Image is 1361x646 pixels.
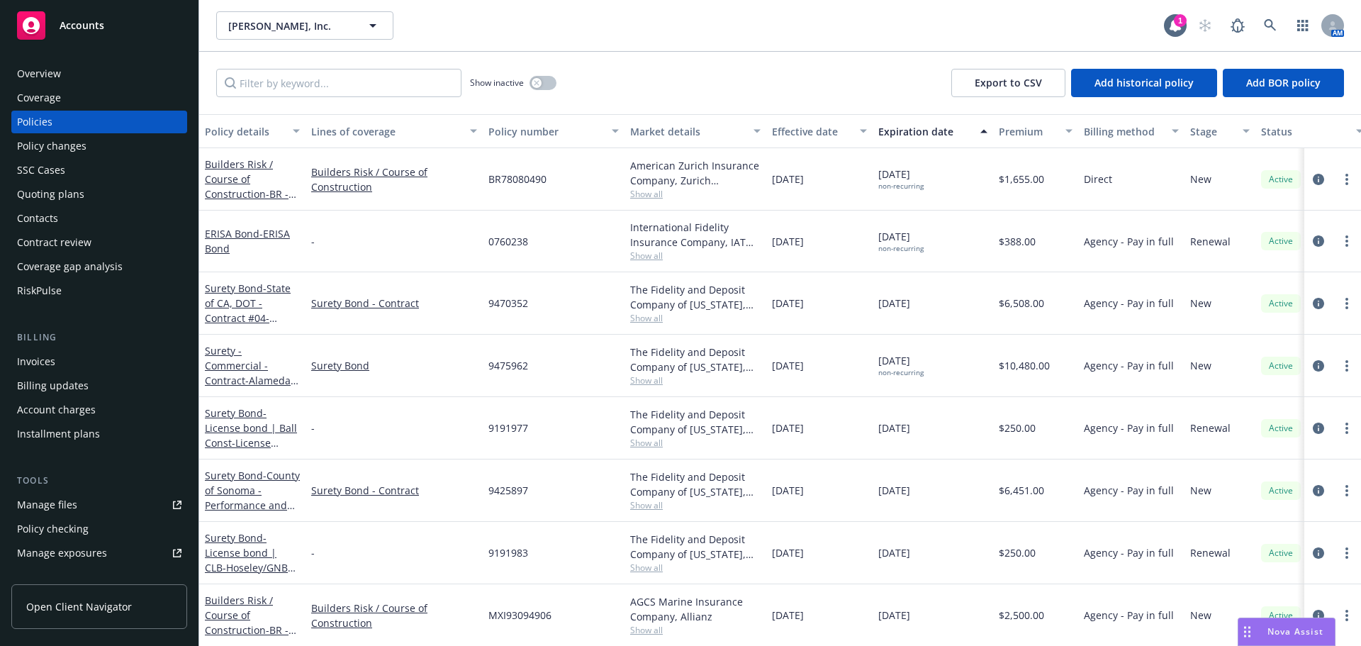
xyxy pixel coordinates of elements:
[205,406,297,464] a: Surety Bond
[11,566,187,589] a: Manage certificates
[205,531,288,589] a: Surety Bond
[11,62,187,85] a: Overview
[11,183,187,206] a: Quoting plans
[1338,482,1355,499] a: more
[11,87,187,109] a: Coverage
[1084,421,1174,435] span: Agency - Pay in full
[1190,124,1234,139] div: Stage
[17,423,100,445] div: Installment plans
[1267,297,1295,310] span: Active
[878,368,924,377] div: non-recurring
[1223,11,1252,40] a: Report a Bug
[17,255,123,278] div: Coverage gap analysis
[488,483,528,498] span: 9425897
[951,69,1065,97] button: Export to CSV
[630,345,761,374] div: The Fidelity and Deposit Company of [US_STATE], Zurich Insurance Group
[11,423,187,445] a: Installment plans
[17,159,65,182] div: SSC Cases
[999,172,1044,186] span: $1,655.00
[630,158,761,188] div: American Zurich Insurance Company, Zurich Insurance Group
[11,350,187,373] a: Invoices
[311,421,315,435] span: -
[630,124,745,139] div: Market details
[999,421,1036,435] span: $250.00
[205,282,294,369] a: Surety Bond
[630,312,761,324] span: Show all
[1267,484,1295,497] span: Active
[488,296,528,311] span: 9470352
[878,608,910,623] span: [DATE]
[1094,76,1194,89] span: Add historical policy
[772,296,804,311] span: [DATE]
[17,566,110,589] div: Manage certificates
[630,499,761,511] span: Show all
[1289,11,1317,40] a: Switch app
[216,69,461,97] input: Filter by keyword...
[17,494,77,516] div: Manage files
[1084,172,1112,186] span: Direct
[488,358,528,373] span: 9475962
[1338,295,1355,312] a: more
[999,358,1050,373] span: $10,480.00
[1338,233,1355,250] a: more
[483,114,625,148] button: Policy number
[999,124,1057,139] div: Premium
[311,358,477,373] a: Surety Bond
[11,279,187,302] a: RiskPulse
[17,399,96,421] div: Account charges
[1190,234,1231,249] span: Renewal
[772,124,851,139] div: Effective date
[1267,173,1295,186] span: Active
[205,124,284,139] div: Policy details
[488,172,547,186] span: BR78080490
[1267,609,1295,622] span: Active
[878,545,910,560] span: [DATE]
[1084,296,1174,311] span: Agency - Pay in full
[1190,483,1211,498] span: New
[17,207,58,230] div: Contacts
[228,18,351,33] span: [PERSON_NAME], Inc.
[17,62,61,85] div: Overview
[772,483,804,498] span: [DATE]
[1310,420,1327,437] a: circleInformation
[873,114,993,148] button: Expiration date
[17,135,86,157] div: Policy changes
[1310,171,1327,188] a: circleInformation
[1190,421,1231,435] span: Renewal
[878,229,924,253] span: [DATE]
[17,518,89,540] div: Policy checking
[1084,234,1174,249] span: Agency - Pay in full
[1084,483,1174,498] span: Agency - Pay in full
[1174,14,1187,27] div: 1
[1267,547,1295,559] span: Active
[1310,233,1327,250] a: circleInformation
[630,594,761,624] div: AGCS Marine Insurance Company, Allianz
[878,124,972,139] div: Expiration date
[878,182,924,191] div: non-recurring
[488,421,528,435] span: 9191977
[1190,172,1211,186] span: New
[11,399,187,421] a: Account charges
[1190,296,1211,311] span: New
[1338,607,1355,624] a: more
[1238,618,1256,645] div: Drag to move
[1310,607,1327,624] a: circleInformation
[1084,608,1174,623] span: Agency - Pay in full
[11,255,187,278] a: Coverage gap analysis
[630,188,761,200] span: Show all
[772,172,804,186] span: [DATE]
[311,124,461,139] div: Lines of coverage
[11,542,187,564] span: Manage exposures
[17,350,55,373] div: Invoices
[999,296,1044,311] span: $6,508.00
[488,545,528,560] span: 9191983
[1267,422,1295,435] span: Active
[488,608,551,623] span: MXI93094906
[766,114,873,148] button: Effective date
[1238,618,1335,646] button: Nova Assist
[878,421,910,435] span: [DATE]
[878,167,924,191] span: [DATE]
[630,562,761,574] span: Show all
[205,157,299,260] a: Builders Risk / Course of Construction
[878,296,910,311] span: [DATE]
